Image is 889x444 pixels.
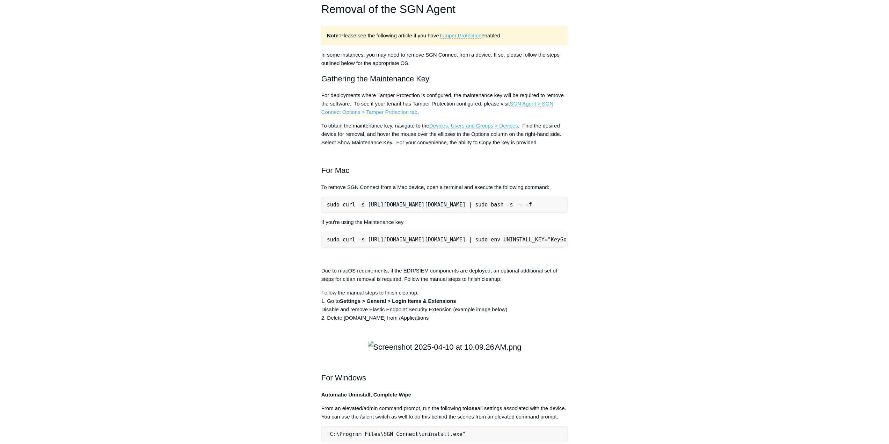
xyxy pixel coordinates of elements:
p: Due to macOS requirements, if the EDR/SIEM components are deployed, an optional additional set of... [321,267,568,283]
a: Devices, Users and Groups > Devices [429,123,518,129]
h2: Gathering the Maintenance Key [321,73,568,85]
p: For deployments where Tamper Protection is configured, the maintenance key will be required to re... [321,91,568,116]
p: Follow the manual steps to finish cleanup: 1. Go to Disable and remove Elastic Endpoint Security ... [321,289,568,322]
p: In some instances, you may need to remove SGN Connect from a device. If so, please follow the ste... [321,51,568,67]
span: "C:\Program Files\SGN Connect\uninstall.exe" [327,431,466,437]
p: To obtain the maintenance key, navigate to the . Find the desired device for removal, and hover t... [321,122,568,147]
strong: Automatic Uninstall, Complete Wipe [321,392,411,398]
span: From an elevated/admin command prompt, run the following to all settings associated with the devi... [321,405,566,420]
a: Tamper Protection [439,32,482,39]
strong: lose [467,405,478,411]
span: Please see the following article if you have enabled. [327,32,502,39]
p: If you're using the Maintenance key [321,218,568,226]
span: Removal of the SGN Agent [321,3,456,15]
pre: sudo curl -s [URL][DOMAIN_NAME][DOMAIN_NAME] | sudo bash -s -- -f [321,197,568,213]
strong: Settings > General > Login Items & Extensions [340,298,456,304]
h2: For Mac [321,152,568,176]
pre: sudo curl -s [URL][DOMAIN_NAME][DOMAIN_NAME] | sudo env UNINSTALL_KEY="KeyGoesHere" bash -s -- -f [321,232,568,248]
strong: Note: [327,32,340,38]
p: To remove SGN Connect from a Mac device, open a terminal and execute the following command: [321,183,568,191]
h2: For Windows [321,359,568,384]
img: Screenshot 2025-04-10 at 10.09.26 AM.png [368,341,522,353]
